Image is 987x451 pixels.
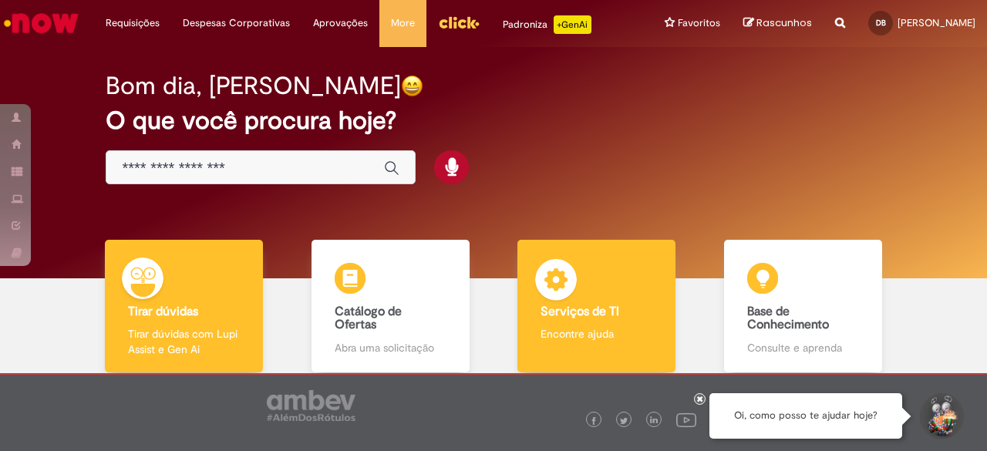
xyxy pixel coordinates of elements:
span: DB [876,18,886,28]
img: logo_footer_linkedin.png [650,416,658,426]
a: Base de Conhecimento Consulte e aprenda [700,240,907,373]
span: Requisições [106,15,160,31]
a: Rascunhos [743,16,812,31]
h2: Bom dia, [PERSON_NAME] [106,72,401,99]
button: Iniciar Conversa de Suporte [918,393,964,439]
b: Tirar dúvidas [128,304,198,319]
img: happy-face.png [401,75,423,97]
img: ServiceNow [2,8,81,39]
p: Tirar dúvidas com Lupi Assist e Gen Ai [128,326,240,357]
p: +GenAi [554,15,591,34]
span: Despesas Corporativas [183,15,290,31]
img: logo_footer_ambev_rotulo_gray.png [267,390,355,421]
b: Base de Conhecimento [747,304,829,333]
p: Encontre ajuda [541,326,652,342]
a: Tirar dúvidas Tirar dúvidas com Lupi Assist e Gen Ai [81,240,288,373]
span: Rascunhos [756,15,812,30]
img: click_logo_yellow_360x200.png [438,11,480,34]
p: Abra uma solicitação [335,340,446,355]
span: More [391,15,415,31]
a: Catálogo de Ofertas Abra uma solicitação [288,240,494,373]
b: Catálogo de Ofertas [335,304,402,333]
p: Consulte e aprenda [747,340,859,355]
b: Serviços de TI [541,304,619,319]
span: Aprovações [313,15,368,31]
a: Serviços de TI Encontre ajuda [493,240,700,373]
img: logo_footer_twitter.png [620,417,628,425]
div: Oi, como posso te ajudar hoje? [709,393,902,439]
h2: O que você procura hoje? [106,107,881,134]
span: Favoritos [678,15,720,31]
img: logo_footer_facebook.png [590,417,598,425]
img: logo_footer_youtube.png [676,409,696,429]
span: [PERSON_NAME] [898,16,975,29]
div: Padroniza [503,15,591,34]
